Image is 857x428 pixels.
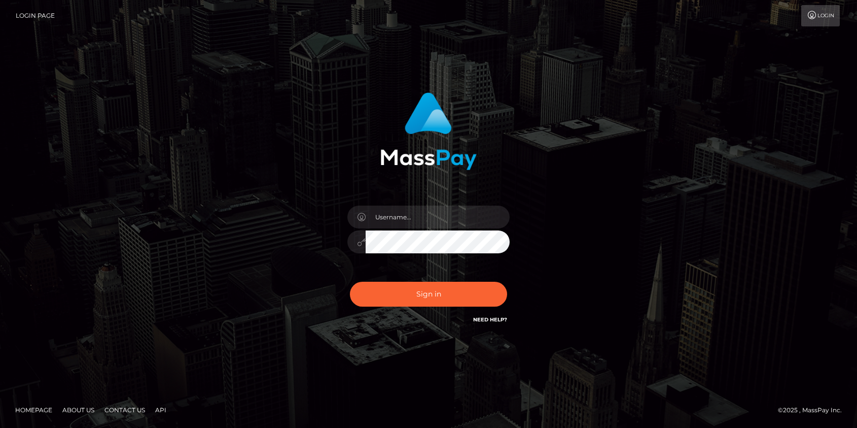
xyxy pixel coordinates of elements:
a: About Us [58,402,98,418]
a: Homepage [11,402,56,418]
input: Username... [366,206,510,228]
a: Need Help? [473,316,507,323]
a: API [151,402,170,418]
a: Login [801,5,840,26]
a: Contact Us [100,402,149,418]
img: MassPay Login [380,92,477,170]
a: Login Page [16,5,55,26]
div: © 2025 , MassPay Inc. [778,405,849,416]
button: Sign in [350,282,507,307]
